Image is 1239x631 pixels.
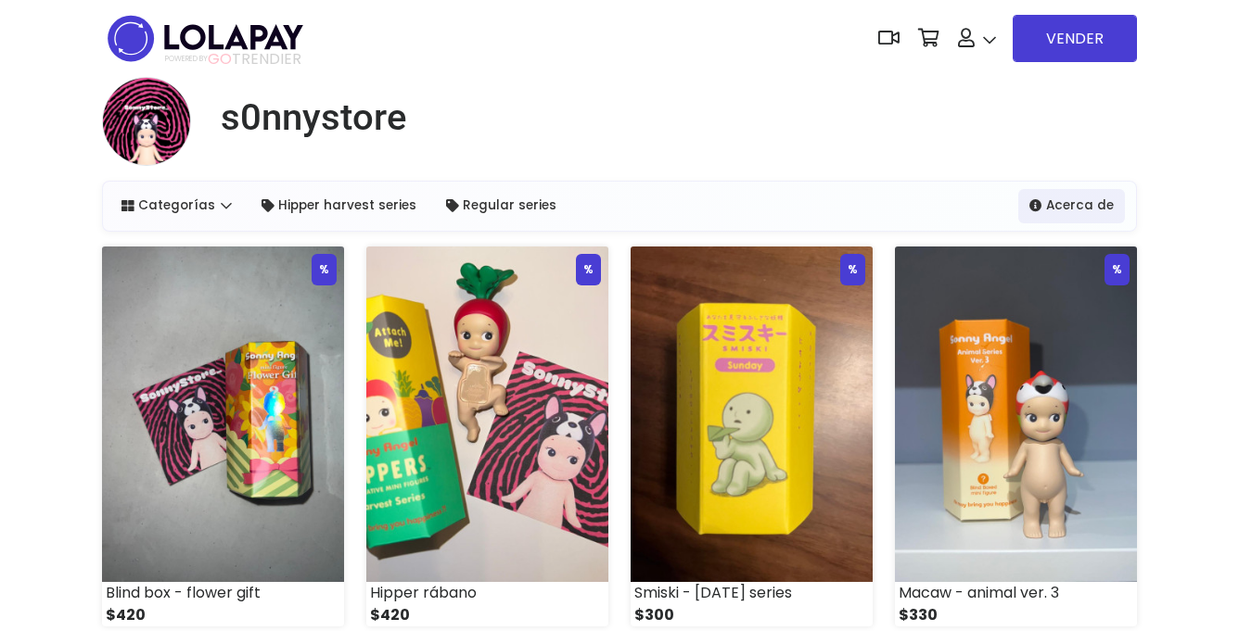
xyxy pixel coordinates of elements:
div: $300 [631,604,873,626]
div: Smiski - [DATE] series [631,582,873,604]
span: TRENDIER [165,51,301,68]
div: % [840,254,865,285]
a: % Blind box - flower gift $420 [102,246,344,626]
div: $330 [895,604,1137,626]
a: Categorías [110,189,243,222]
a: s0nnystore [206,95,406,140]
img: small_1756856889100.jpeg [366,246,608,582]
a: VENDER [1013,15,1137,62]
a: % Macaw - animal ver. 3 $330 [895,246,1137,626]
a: % Hipper rábano $420 [366,246,608,626]
div: % [1105,254,1130,285]
div: Hipper rábano [366,582,608,604]
div: % [312,254,337,285]
a: Acerca de [1018,189,1125,222]
div: $420 [102,604,344,626]
a: Regular series [435,189,568,222]
span: POWERED BY [165,54,208,64]
span: GO [208,48,232,69]
div: Blind box - flower gift [102,582,344,604]
img: small_1748475802689.jpeg [631,246,873,582]
a: % Smiski - [DATE] series $300 [631,246,873,626]
a: Hipper harvest series [250,189,428,222]
img: small.png [102,77,191,166]
img: small_1756858546281.jpeg [102,246,344,582]
img: small_1748474741976.jpeg [895,246,1137,582]
h1: s0nnystore [221,95,406,140]
div: Macaw - animal ver. 3 [895,582,1137,604]
img: logo [102,9,309,68]
div: $420 [366,604,608,626]
div: % [576,254,601,285]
